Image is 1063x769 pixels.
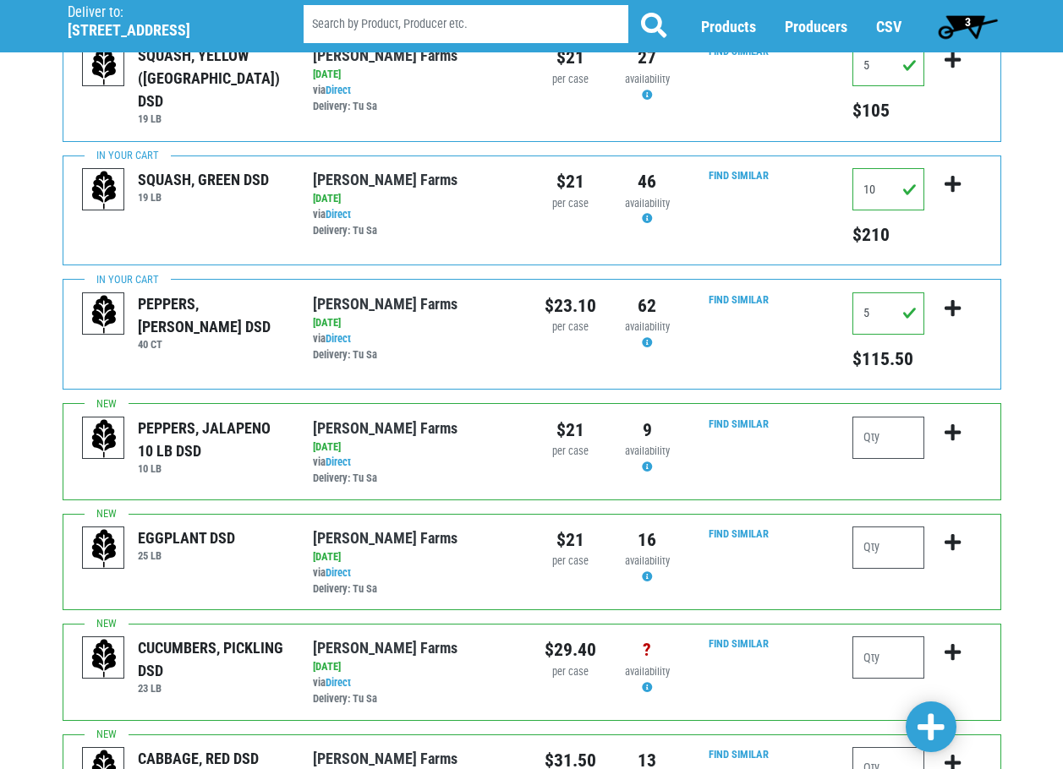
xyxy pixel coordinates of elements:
[83,169,125,211] img: placeholder-variety-43d6402dacf2d531de610a020419775a.svg
[852,526,924,569] input: Qty
[625,554,670,567] span: availability
[313,565,518,597] div: via
[622,44,673,71] div: 27
[545,196,596,212] div: per case
[138,462,288,475] h6: 10 LB
[852,417,924,459] input: Qty
[545,44,596,71] div: $21
[313,471,518,487] div: Delivery: Tu Sa
[852,44,924,86] input: Qty
[545,417,596,444] div: $21
[545,526,596,554] div: $21
[709,417,769,430] a: Find Similar
[313,67,518,83] div: [DATE]
[852,348,924,370] h5: Total price
[313,99,518,115] div: Delivery: Tu Sa
[622,319,673,352] div: Availability may be subject to change.
[326,676,351,689] a: Direct
[313,347,518,363] div: Delivery: Tu Sa
[625,665,670,678] span: availability
[852,168,924,210] input: Qty
[138,112,288,125] h6: 19 LB
[313,750,458,767] a: [PERSON_NAME] Farms
[83,527,125,570] img: placeholder-variety-43d6402dacf2d531de610a020419775a.svg
[326,84,351,96] a: Direct
[545,636,596,663] div: $29.40
[304,5,628,43] input: Search by Product, Producer etc.
[313,191,518,207] div: [DATE]
[313,549,518,565] div: [DATE]
[930,9,1005,43] a: 3
[545,444,596,460] div: per case
[313,581,518,597] div: Delivery: Tu Sa
[709,748,769,761] a: Find Similar
[68,4,260,21] p: Deliver to:
[313,331,518,363] div: via
[138,292,288,338] div: PEPPERS, [PERSON_NAME] DSD
[326,208,351,221] a: Direct
[313,529,458,547] a: [PERSON_NAME] Farms
[313,691,518,707] div: Delivery: Tu Sa
[313,171,458,188] a: [PERSON_NAME] Farms
[622,168,673,195] div: 46
[622,636,673,663] div: ?
[852,292,924,335] input: Qty
[852,636,924,679] input: Qty
[622,292,673,319] div: 62
[709,527,769,540] a: Find Similar
[138,526,235,549] div: EGGPLANT DSD
[622,417,673,444] div: 9
[83,417,125,460] img: placeholder-variety-43d6402dacf2d531de610a020419775a.svg
[313,315,518,331] div: [DATE]
[622,526,673,554] div: 16
[313,295,458,313] a: [PERSON_NAME] Farms
[313,455,518,487] div: via
[138,338,288,351] h6: 40 CT
[625,197,670,210] span: availability
[313,419,458,437] a: [PERSON_NAME] Farms
[625,73,670,85] span: availability
[709,637,769,650] a: Find Similar
[326,332,351,345] a: Direct
[545,664,596,680] div: per case
[138,549,235,562] h6: 25 LB
[965,15,971,29] span: 3
[83,637,125,679] img: placeholder-variety-43d6402dacf2d531de610a020419775a.svg
[852,224,924,246] h5: Total price
[313,207,518,239] div: via
[326,566,351,579] a: Direct
[545,554,596,570] div: per case
[138,682,288,695] h6: 23 LB
[876,18,901,35] a: CSV
[138,44,288,112] div: SQUASH, YELLOW ([GEOGRAPHIC_DATA]) DSD
[313,675,518,707] div: via
[313,46,458,64] a: [PERSON_NAME] Farms
[83,45,125,87] img: placeholder-variety-43d6402dacf2d531de610a020419775a.svg
[625,444,670,457] span: availability
[313,439,518,455] div: [DATE]
[313,659,518,675] div: [DATE]
[545,72,596,88] div: per case
[852,100,924,122] h5: Total price
[701,18,756,35] a: Products
[138,191,269,204] h6: 19 LB
[545,168,596,195] div: $21
[785,18,847,35] a: Producers
[545,319,596,335] div: per case
[622,72,673,104] div: Availability may be subject to change.
[709,293,769,306] a: Find Similar
[622,196,673,228] div: Availability may be subject to change.
[313,223,518,239] div: Delivery: Tu Sa
[625,320,670,333] span: availability
[313,639,458,657] a: [PERSON_NAME] Farms
[83,293,125,335] img: placeholder-variety-43d6402dacf2d531de610a020419775a.svg
[68,21,260,40] h5: [STREET_ADDRESS]
[138,168,269,191] div: SQUASH, GREEN DSD
[138,417,288,462] div: PEPPERS, JALAPENO 10 LB DSD
[545,292,596,319] div: $23.10
[709,169,769,182] a: Find Similar
[326,455,351,468] a: Direct
[313,83,518,115] div: via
